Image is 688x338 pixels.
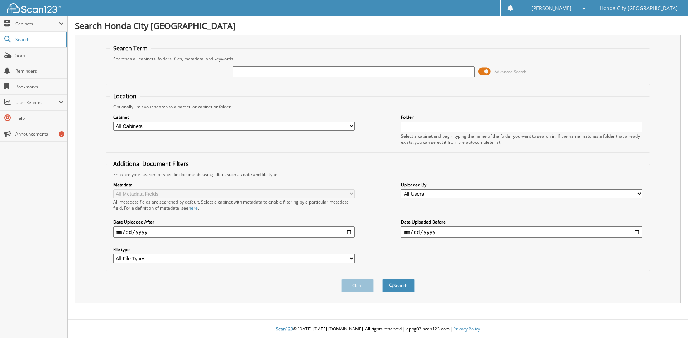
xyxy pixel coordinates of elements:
[59,131,64,137] div: 5
[110,92,140,100] legend: Location
[15,115,64,121] span: Help
[382,279,415,292] button: Search
[276,326,293,332] span: Scan123
[494,69,526,74] span: Advanced Search
[113,246,355,253] label: File type
[453,326,480,332] a: Privacy Policy
[15,84,64,90] span: Bookmarks
[113,226,355,238] input: start
[401,133,642,145] div: Select a cabinet and begin typing the name of the folder you want to search in. If the name match...
[110,160,192,168] legend: Additional Document Filters
[110,171,646,177] div: Enhance your search for specific documents using filters such as date and file type.
[401,114,642,120] label: Folder
[401,226,642,238] input: end
[15,52,64,58] span: Scan
[600,6,678,10] span: Honda City [GEOGRAPHIC_DATA]
[68,320,688,338] div: © [DATE]-[DATE] [DOMAIN_NAME]. All rights reserved | appg03-scan123-com |
[7,3,61,13] img: scan123-logo-white.svg
[15,68,64,74] span: Reminders
[15,99,59,106] span: User Reports
[15,131,64,137] span: Announcements
[113,182,355,188] label: Metadata
[341,279,374,292] button: Clear
[113,219,355,225] label: Date Uploaded After
[113,114,355,120] label: Cabinet
[15,36,63,43] span: Search
[110,44,151,52] legend: Search Term
[652,304,688,338] iframe: Chat Widget
[113,199,355,211] div: All metadata fields are searched by default. Select a cabinet with metadata to enable filtering b...
[401,219,642,225] label: Date Uploaded Before
[110,104,646,110] div: Optionally limit your search to a particular cabinet or folder
[531,6,572,10] span: [PERSON_NAME]
[15,21,59,27] span: Cabinets
[188,205,198,211] a: here
[401,182,642,188] label: Uploaded By
[110,56,646,62] div: Searches all cabinets, folders, files, metadata, and keywords
[75,20,681,31] h1: Search Honda City [GEOGRAPHIC_DATA]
